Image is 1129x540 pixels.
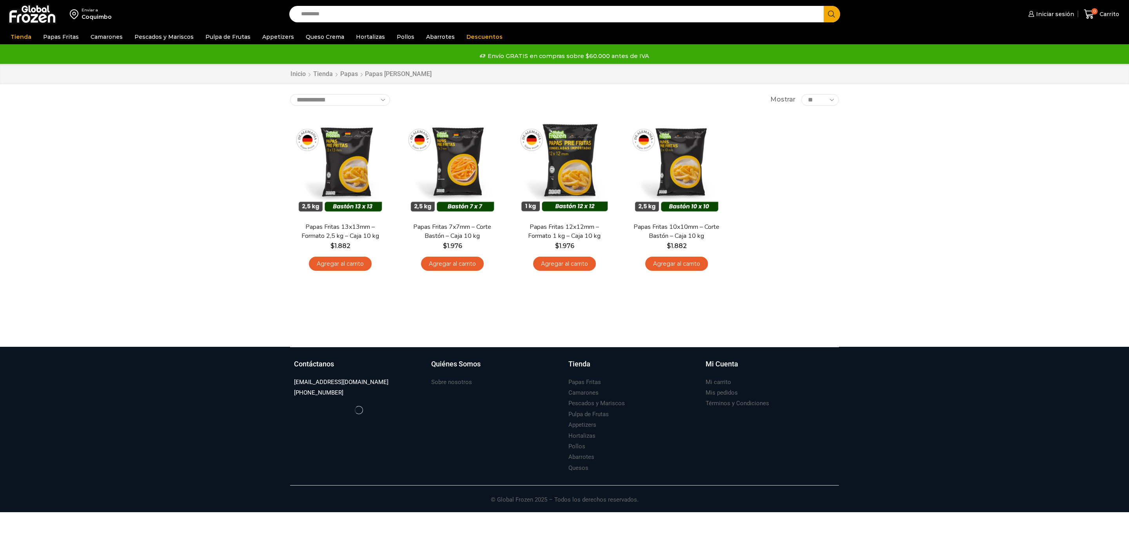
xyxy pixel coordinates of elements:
[407,223,497,241] a: Papas Fritas 7x7mm – Corte Bastón – Caja 10 kg
[568,431,595,441] a: Hortalizas
[294,359,423,377] a: Contáctanos
[667,242,687,250] bdi: 1.882
[568,421,596,429] h3: Appetizers
[568,463,588,473] a: Quesos
[568,389,599,397] h3: Camarones
[82,13,112,21] div: Coquimbo
[87,29,127,44] a: Camarones
[330,242,350,250] bdi: 1.882
[294,388,343,398] a: [PHONE_NUMBER]
[706,359,835,377] a: Mi Cuenta
[568,398,625,409] a: Pescados y Mariscos
[1034,10,1074,18] span: Iniciar sesión
[706,359,738,369] h3: Mi Cuenta
[294,359,334,369] h3: Contáctanos
[568,452,594,462] a: Abarrotes
[290,70,432,79] nav: Breadcrumb
[706,398,769,409] a: Términos y Condiciones
[352,29,389,44] a: Hortalizas
[1026,6,1074,22] a: Iniciar sesión
[39,29,83,44] a: Papas Fritas
[706,378,731,386] h3: Mi carrito
[431,378,472,386] h3: Sobre nosotros
[393,29,418,44] a: Pollos
[706,399,769,408] h3: Términos y Condiciones
[1082,5,1121,24] a: 0 Carrito
[431,377,472,388] a: Sobre nosotros
[568,420,596,430] a: Appetizers
[568,359,590,369] h3: Tienda
[706,388,738,398] a: Mis pedidos
[632,223,722,241] a: Papas Fritas 10x10mm – Corte Bastón – Caja 10 kg
[431,359,481,369] h3: Quiénes Somos
[7,29,35,44] a: Tienda
[290,70,306,79] a: Inicio
[519,223,610,241] a: Papas Fritas 12x12mm – Formato 1 kg – Caja 10 kg
[568,378,601,386] h3: Papas Fritas
[568,399,625,408] h3: Pescados y Mariscos
[568,410,609,419] h3: Pulpa de Frutas
[431,359,561,377] a: Quiénes Somos
[706,389,738,397] h3: Mis pedidos
[70,7,82,21] img: address-field-icon.svg
[294,389,343,397] h3: [PHONE_NUMBER]
[1098,10,1119,18] span: Carrito
[421,257,484,271] a: Agregar al carrito: “Papas Fritas 7x7mm - Corte Bastón - Caja 10 kg”
[568,432,595,440] h3: Hortalizas
[824,6,840,22] button: Search button
[422,29,459,44] a: Abarrotes
[533,257,596,271] a: Agregar al carrito: “Papas Fritas 12x12mm - Formato 1 kg - Caja 10 kg”
[365,70,432,78] h1: Papas [PERSON_NAME]
[290,94,390,106] select: Pedido de la tienda
[568,359,698,377] a: Tienda
[294,378,388,386] h3: [EMAIL_ADDRESS][DOMAIN_NAME]
[201,29,254,44] a: Pulpa de Frutas
[443,242,447,250] span: $
[667,242,671,250] span: $
[82,7,112,13] div: Enviar a
[555,242,574,250] bdi: 1.976
[568,388,599,398] a: Camarones
[443,242,462,250] bdi: 1.976
[568,453,594,461] h3: Abarrotes
[568,442,585,451] h3: Pollos
[645,257,708,271] a: Agregar al carrito: “Papas Fritas 10x10mm - Corte Bastón - Caja 10 kg”
[1091,8,1098,14] span: 0
[568,409,609,420] a: Pulpa de Frutas
[555,242,559,250] span: $
[568,377,601,388] a: Papas Fritas
[258,29,298,44] a: Appetizers
[290,486,839,504] p: © Global Frozen 2025 – Todos los derechos reservados.
[313,70,333,79] a: Tienda
[330,242,334,250] span: $
[294,377,388,388] a: [EMAIL_ADDRESS][DOMAIN_NAME]
[568,441,585,452] a: Pollos
[302,29,348,44] a: Queso Crema
[706,377,731,388] a: Mi carrito
[770,95,795,104] span: Mostrar
[309,257,372,271] a: Agregar al carrito: “Papas Fritas 13x13mm - Formato 2,5 kg - Caja 10 kg”
[340,70,358,79] a: Papas
[295,223,385,241] a: Papas Fritas 13x13mm – Formato 2,5 kg – Caja 10 kg
[131,29,198,44] a: Pescados y Mariscos
[463,29,506,44] a: Descuentos
[568,464,588,472] h3: Quesos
